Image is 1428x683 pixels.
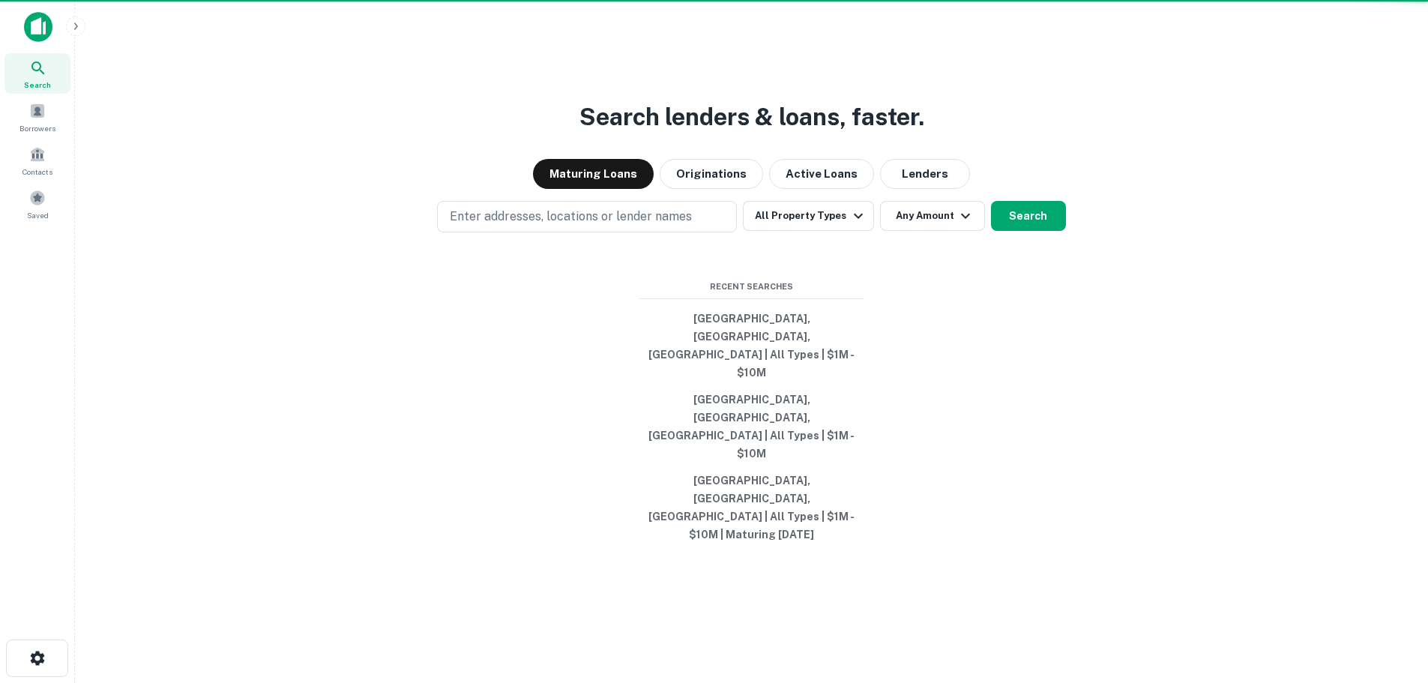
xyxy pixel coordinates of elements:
iframe: Chat Widget [1353,563,1428,635]
a: Saved [4,184,70,224]
button: [GEOGRAPHIC_DATA], [GEOGRAPHIC_DATA], [GEOGRAPHIC_DATA] | All Types | $1M - $10M [639,305,864,386]
span: Borrowers [19,122,55,134]
button: Lenders [880,159,970,189]
button: Maturing Loans [533,159,654,189]
a: Search [4,53,70,94]
span: Recent Searches [639,280,864,293]
button: Enter addresses, locations or lender names [437,201,737,232]
button: [GEOGRAPHIC_DATA], [GEOGRAPHIC_DATA], [GEOGRAPHIC_DATA] | All Types | $1M - $10M | Maturing [DATE] [639,467,864,548]
a: Borrowers [4,97,70,137]
button: [GEOGRAPHIC_DATA], [GEOGRAPHIC_DATA], [GEOGRAPHIC_DATA] | All Types | $1M - $10M [639,386,864,467]
button: Any Amount [880,201,985,231]
button: Search [991,201,1066,231]
p: Enter addresses, locations or lender names [450,208,692,226]
h3: Search lenders & loans, faster. [579,99,924,135]
button: All Property Types [743,201,873,231]
span: Search [24,79,51,91]
span: Saved [27,209,49,221]
img: capitalize-icon.png [24,12,52,42]
a: Contacts [4,140,70,181]
button: Active Loans [769,159,874,189]
span: Contacts [22,166,52,178]
button: Originations [660,159,763,189]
